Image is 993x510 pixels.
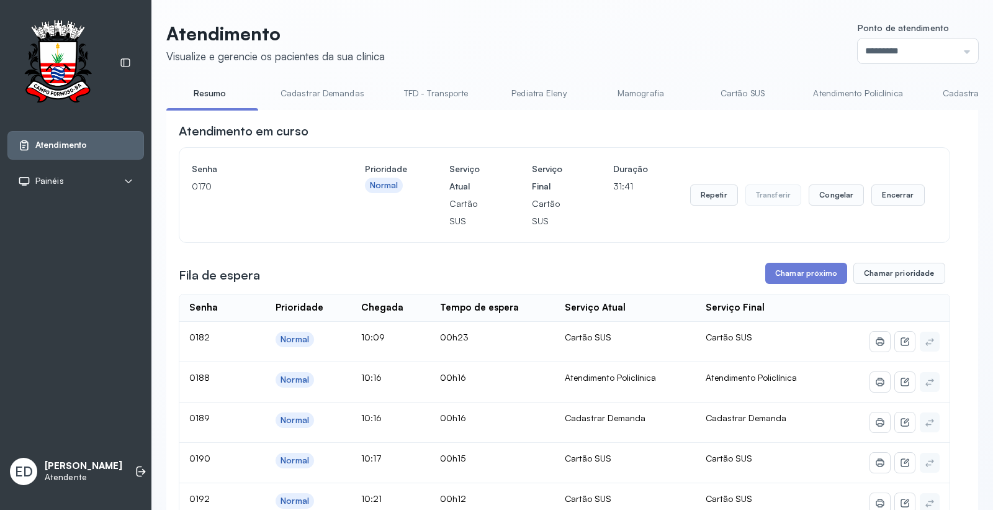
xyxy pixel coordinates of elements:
[440,332,469,342] span: 00h23
[281,496,309,506] div: Normal
[532,195,571,230] p: Cartão SUS
[565,412,686,424] div: Cadastrar Demanda
[765,263,847,284] button: Chamar próximo
[189,372,210,383] span: 0188
[853,263,945,284] button: Chamar prioridade
[565,332,686,343] div: Cartão SUS
[613,160,648,178] h4: Duração
[392,83,481,104] a: TFD - Transporte
[613,178,648,195] p: 31:41
[440,453,465,463] span: 00h15
[706,302,765,314] div: Serviço Final
[361,332,385,342] span: 10:09
[189,493,210,504] span: 0192
[449,195,490,230] p: Cartão SUS
[189,412,210,423] span: 0189
[706,372,797,383] span: Atendimento Policlínica
[565,372,686,383] div: Atendimento Policlínica
[192,178,323,195] p: 0170
[276,302,323,314] div: Prioridade
[166,83,253,104] a: Resumo
[801,83,915,104] a: Atendimento Policlínica
[13,20,102,106] img: Logotipo do estabelecimento
[449,160,490,195] h4: Serviço Atual
[597,83,684,104] a: Mamografia
[565,302,626,314] div: Serviço Atual
[565,493,686,504] div: Cartão SUS
[706,412,786,423] span: Cadastrar Demanda
[745,184,802,206] button: Transferir
[166,22,385,45] p: Atendimento
[706,332,752,342] span: Cartão SUS
[809,184,864,206] button: Congelar
[18,139,133,152] a: Atendimento
[281,334,309,345] div: Normal
[365,160,407,178] h4: Prioridade
[706,493,752,504] span: Cartão SUS
[361,412,382,423] span: 10:16
[699,83,786,104] a: Cartão SUS
[192,160,323,178] h4: Senha
[166,50,385,63] div: Visualize e gerencie os pacientes da sua clínica
[706,453,752,463] span: Cartão SUS
[45,460,122,472] p: [PERSON_NAME]
[495,83,582,104] a: Pediatra Eleny
[35,140,87,150] span: Atendimento
[179,266,260,284] h3: Fila de espera
[871,184,924,206] button: Encerrar
[45,472,122,483] p: Atendente
[35,176,64,186] span: Painéis
[281,375,309,385] div: Normal
[281,455,309,466] div: Normal
[440,493,466,504] span: 00h12
[361,372,382,383] span: 10:16
[268,83,377,104] a: Cadastrar Demandas
[361,453,382,463] span: 10:17
[858,22,949,33] span: Ponto de atendimento
[179,122,308,140] h3: Atendimento em curso
[440,412,466,423] span: 00h16
[189,453,210,463] span: 0190
[281,415,309,426] div: Normal
[440,302,519,314] div: Tempo de espera
[189,302,218,314] div: Senha
[189,332,210,342] span: 0182
[361,493,382,504] span: 10:21
[565,453,686,464] div: Cartão SUS
[690,184,738,206] button: Repetir
[370,180,398,191] div: Normal
[440,372,466,383] span: 00h16
[361,302,403,314] div: Chegada
[532,160,571,195] h4: Serviço Final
